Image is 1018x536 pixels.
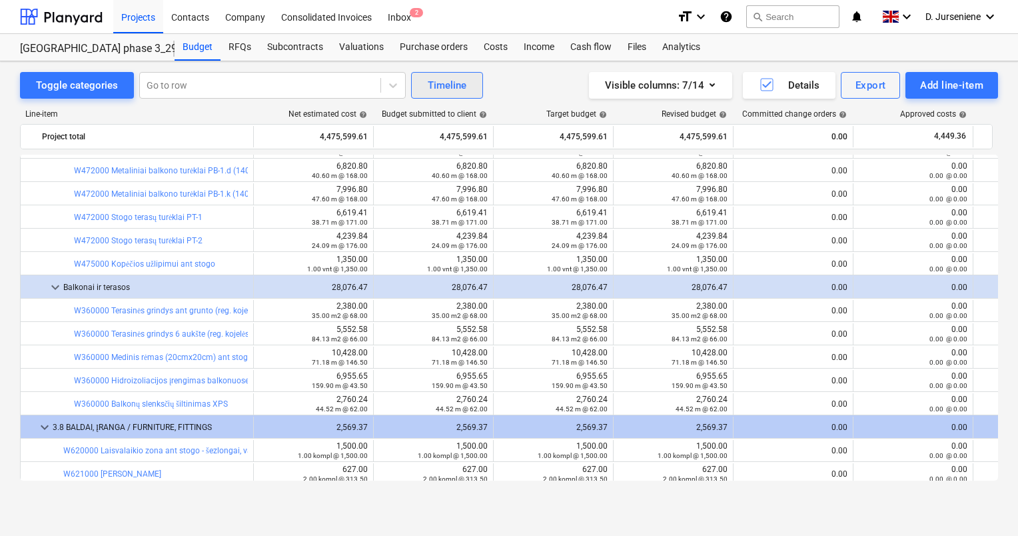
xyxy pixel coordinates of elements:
[658,452,728,459] small: 1.00 kompl @ 1,500.00
[379,208,488,227] div: 6,619.41
[605,77,716,94] div: Visible columns : 7/14
[499,208,608,227] div: 6,619.41
[379,441,488,460] div: 1,500.00
[929,265,967,273] small: 0.00 @ 0.00
[855,77,886,94] div: Export
[499,325,608,343] div: 5,552.58
[929,359,967,366] small: 0.00 @ 0.00
[312,195,368,203] small: 47.60 m @ 168.00
[739,329,847,339] div: 0.00
[476,111,487,119] span: help
[589,72,732,99] button: Visible columns:7/14
[672,195,728,203] small: 47.60 m @ 168.00
[379,301,488,320] div: 2,380.00
[672,312,728,319] small: 35.00 m2 @ 68.00
[619,441,728,460] div: 1,500.00
[259,34,331,61] a: Subcontracts
[929,219,967,226] small: 0.00 @ 0.00
[752,11,763,22] span: search
[259,441,368,460] div: 1,500.00
[654,34,708,61] a: Analytics
[951,472,1018,536] iframe: Chat Widget
[672,219,728,226] small: 38.71 m @ 171.00
[619,126,728,147] div: 4,475,599.61
[933,131,967,142] span: 4,449.36
[619,395,728,413] div: 2,760.24
[739,399,847,409] div: 0.00
[899,9,915,25] i: keyboard_arrow_down
[312,172,368,179] small: 40.60 m @ 168.00
[379,371,488,390] div: 6,955.65
[259,301,368,320] div: 2,380.00
[436,405,488,413] small: 44.52 m @ 62.00
[259,423,368,432] div: 2,569.37
[221,34,259,61] div: RFQs
[619,255,728,273] div: 1,350.00
[619,301,728,320] div: 2,380.00
[739,469,847,479] div: 0.00
[920,77,983,94] div: Add line-item
[298,452,368,459] small: 1.00 kompl @ 1,500.00
[476,34,516,61] div: Costs
[312,219,368,226] small: 38.71 m @ 171.00
[312,335,368,343] small: 84.13 m2 @ 66.00
[74,236,203,245] a: W472000 Stogo terasų turėklai PT-2
[552,219,608,226] small: 38.71 m @ 171.00
[418,452,488,459] small: 1.00 kompl @ 1,500.00
[74,329,388,339] a: W360000 Terasinės grindys 6 aukšte (reg. kojelės, [GEOGRAPHIC_DATA], lentos) (G-F8.4)
[288,109,367,119] div: Net estimated cost
[379,185,488,203] div: 7,996.80
[672,359,728,366] small: 71.18 m @ 146.50
[552,359,608,366] small: 71.18 m @ 146.50
[672,242,728,249] small: 24.09 m @ 176.00
[499,255,608,273] div: 1,350.00
[379,255,488,273] div: 1,350.00
[739,236,847,245] div: 0.00
[499,161,608,180] div: 6,820.80
[859,371,967,390] div: 0.00
[859,423,967,432] div: 0.00
[619,325,728,343] div: 5,552.58
[746,5,839,28] button: Search
[74,259,215,269] a: W475000 Kopėčios užlipimui ant stogo
[552,382,608,389] small: 159.90 m @ 43.50
[739,259,847,269] div: 0.00
[432,359,488,366] small: 71.18 m @ 146.50
[956,111,967,119] span: help
[499,126,608,147] div: 4,475,599.61
[259,255,368,273] div: 1,350.00
[982,9,998,25] i: keyboard_arrow_down
[356,111,367,119] span: help
[859,325,967,343] div: 0.00
[739,166,847,175] div: 0.00
[379,126,488,147] div: 4,475,599.61
[47,279,63,295] span: keyboard_arrow_down
[552,242,608,249] small: 24.09 m @ 176.00
[499,231,608,250] div: 4,239.84
[379,348,488,367] div: 10,428.00
[312,382,368,389] small: 159.90 m @ 43.50
[859,283,967,292] div: 0.00
[499,283,608,292] div: 28,076.47
[562,34,620,61] div: Cash flow
[677,9,693,25] i: format_size
[676,405,728,413] small: 44.52 m @ 62.00
[672,172,728,179] small: 40.60 m @ 168.00
[859,395,967,413] div: 0.00
[929,405,967,413] small: 0.00 @ 0.00
[859,231,967,250] div: 0.00
[74,353,314,362] a: W360000 Medinis rėmas (20cmx20cm) ant stogo terasų (pergolės)
[74,166,322,175] a: W472000 Metaliniai balkono turėklai PB-1.d (1400x1460mm), 29 vnt.
[175,34,221,61] a: Budget
[663,475,728,483] small: 2.00 kompl @ 313.50
[716,111,727,119] span: help
[499,465,608,483] div: 627.00
[841,72,901,99] button: Export
[74,189,322,199] a: W472000 Metaliniai balkono turėklai PB-1.k (1400x1460mm), 34 vnt.
[379,395,488,413] div: 2,760.24
[619,231,728,250] div: 4,239.84
[259,231,368,250] div: 4,239.84
[739,353,847,362] div: 0.00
